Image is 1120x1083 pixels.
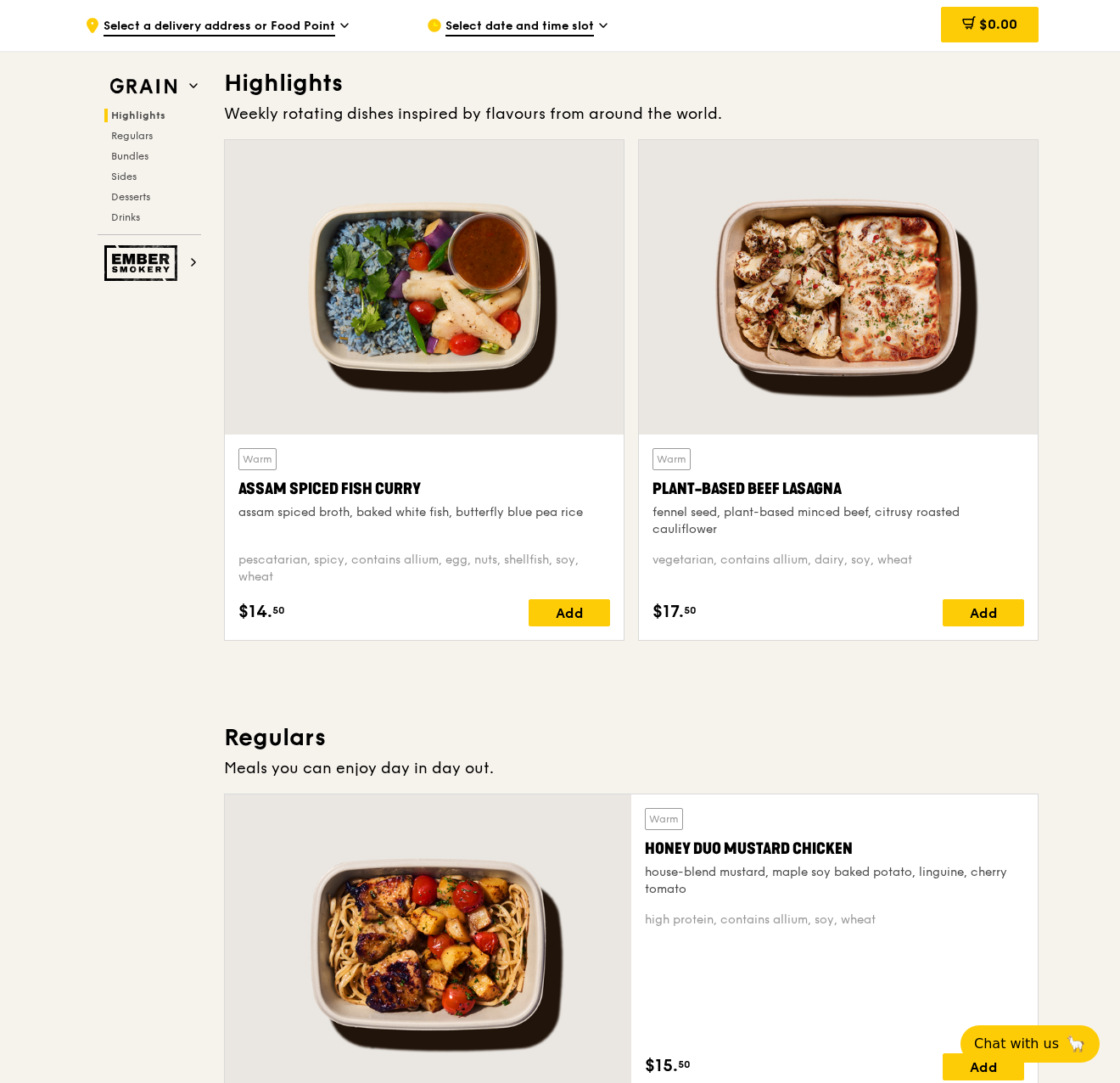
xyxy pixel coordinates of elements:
[943,1053,1024,1080] div: Add
[224,102,1039,126] div: Weekly rotating dishes inspired by flavours from around the world.
[238,477,610,501] div: Assam Spiced Fish Curry
[238,599,272,625] span: $14.
[684,603,697,617] span: 50
[111,109,165,121] span: Highlights
[445,18,594,36] span: Select date and time slot
[979,16,1017,32] span: $0.00
[1066,1034,1086,1054] span: 🦙
[652,552,1024,586] div: vegetarian, contains allium, dairy, soy, wheat
[652,448,691,470] div: Warm
[238,504,610,521] div: assam spiced broth, baked white fish, butterfly blue pea rice
[224,722,1039,753] h3: Regulars
[272,603,285,617] span: 50
[974,1034,1059,1054] span: Chat with us
[224,68,1039,98] h3: Highlights
[111,171,137,182] span: Sides
[111,150,148,162] span: Bundles
[678,1058,691,1071] span: 50
[111,130,153,142] span: Regulars
[645,864,1024,898] div: house-blend mustard, maple soy baked potato, linguine, cherry tomato
[645,912,1024,929] div: high protein, contains allium, soy, wheat
[111,211,140,223] span: Drinks
[529,599,610,626] div: Add
[104,18,335,36] span: Select a delivery address or Food Point
[645,808,683,830] div: Warm
[645,837,1024,861] div: Honey Duo Mustard Chicken
[238,552,610,586] div: pescatarian, spicy, contains allium, egg, nuts, shellfish, soy, wheat
[652,504,1024,538] div: fennel seed, plant-based minced beef, citrusy roasted cauliflower
[104,245,182,281] img: Ember Smokery web logo
[652,599,684,625] span: $17.
[238,448,277,470] div: Warm
[104,71,182,102] img: Grain web logo
[111,191,150,203] span: Desserts
[943,599,1024,626] div: Add
[652,477,1024,501] div: Plant-Based Beef Lasagna
[960,1025,1100,1063] button: Chat with us🦙
[224,756,1039,780] div: Meals you can enjoy day in day out.
[645,1053,678,1079] span: $15.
